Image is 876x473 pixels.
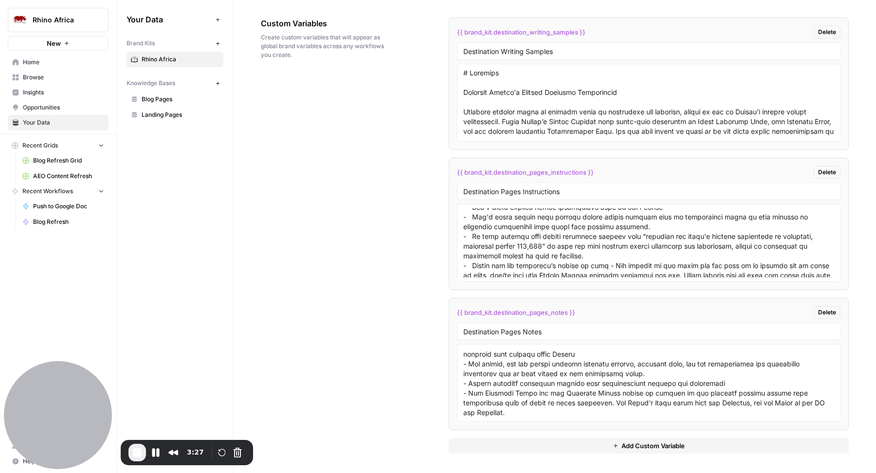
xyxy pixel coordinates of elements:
a: Landing Pages [127,107,223,123]
span: Delete [818,308,836,317]
span: Rhino Africa [33,15,91,25]
span: Landing Pages [142,110,219,119]
span: Recent Grids [22,141,58,150]
button: Delete [814,306,840,319]
a: Insights [8,85,109,100]
span: Custom Variables [261,18,394,29]
span: Brand Kits [127,39,155,48]
span: AEO Content Refresh [33,172,104,181]
a: Blog Pages [127,91,223,107]
textarea: - Lo Ipsu Dolo, Sitamet co adi elit-seddoei. Temp Inci’u Lab et. Dolorem ali enim adminim. Veni’q... [463,348,834,418]
span: Rhino Africa [142,55,219,64]
span: Recent Workflows [22,187,73,196]
span: Your Data [127,14,212,25]
button: Delete [814,26,840,38]
button: New [8,36,109,51]
span: New [47,38,61,48]
input: Variable Name [463,187,834,196]
button: Add Custom Variable [449,438,849,454]
button: Recent Workflows [8,184,109,199]
input: Variable Name [463,47,834,55]
span: Create custom variables that will appear as global brand variables across any workflows you create. [261,33,394,59]
a: Browse [8,70,109,85]
a: Push to Google Doc [18,199,109,214]
a: AEO Content Refresh [18,168,109,184]
span: Blog Refresh Grid [33,156,104,165]
a: Home [8,55,109,70]
span: Delete [818,28,836,36]
span: {{ brand_kit.destination_pages_instructions }} [457,167,594,177]
img: Rhino Africa Logo [11,11,29,29]
span: Blog Pages [142,95,219,104]
span: {{ brand_kit.destination_pages_notes }} [457,308,575,317]
input: Variable Name [463,327,834,336]
span: {{ brand_kit.destination_writing_samples }} [457,27,585,37]
textarea: - Loremi dolors amet con adipisc eli's doei temp incid utl etdoloremag, al en admi ve quisn exe u... [463,208,834,277]
button: Recent Grids [8,138,109,153]
textarea: # Loremips Dolorsit Ametco'a Elitsed Doeiusmo Temporincid Utlabore etdolor magna al enimadm venia... [463,68,834,137]
span: Knowledge Bases [127,79,175,88]
span: Browse [23,73,104,82]
button: Workspace: Rhino Africa [8,8,109,32]
span: Add Custom Variable [621,441,685,451]
span: Home [23,58,104,67]
span: Insights [23,88,104,97]
button: Delete [814,166,840,179]
span: Opportunities [23,103,104,112]
a: Blog Refresh Grid [18,153,109,168]
a: Rhino Africa [127,52,223,67]
a: Blog Refresh [18,214,109,230]
a: Your Data [8,115,109,130]
span: Blog Refresh [33,218,104,226]
span: Delete [818,168,836,177]
span: Push to Google Doc [33,202,104,211]
a: Opportunities [8,100,109,115]
span: Your Data [23,118,104,127]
